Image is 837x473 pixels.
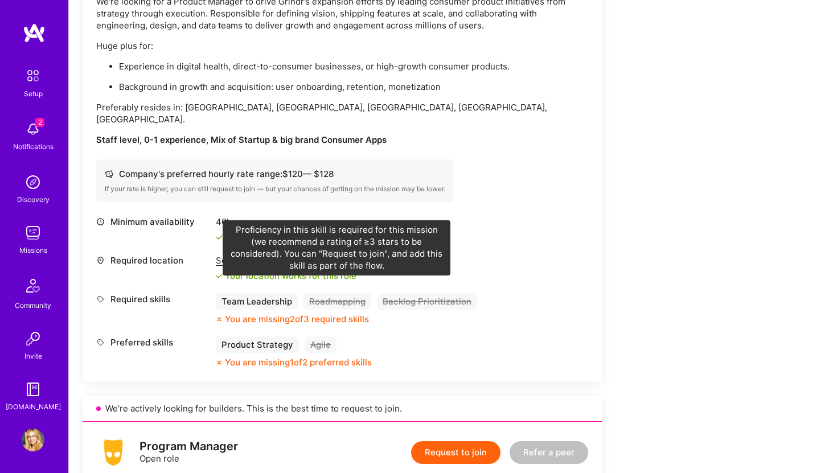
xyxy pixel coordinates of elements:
i: icon Cash [105,170,113,178]
div: Preferred skills [96,336,210,348]
div: Notifications [13,141,54,153]
img: User Avatar [22,429,44,451]
a: User Avatar [19,429,47,451]
strong: Staff level, 0-1 experience, Mix of Startup & big brand Consumer Apps [96,134,387,145]
div: Backlog Prioritization [377,293,477,310]
div: Team Leadership [216,293,298,310]
div: Invite [24,350,42,362]
div: See locations [216,254,356,266]
div: Discovery [17,194,50,205]
div: Company's preferred hourly rate range: $ 120 — $ 128 [105,168,445,180]
img: logo [23,23,46,43]
i: icon Tag [96,338,105,347]
i: icon Check [216,234,223,241]
i: icon Check [216,273,223,279]
div: If your rate is higher, you can still request to join — but your chances of getting on the missio... [105,184,445,194]
i: icon Location [96,256,105,265]
div: You are missing 2 of 3 required skills [225,313,369,325]
div: Product Strategy [216,336,299,353]
img: guide book [22,378,44,401]
div: Agile [305,336,337,353]
i: icon Clock [96,217,105,226]
p: Background in growth and acquisition: user onboarding, retention, monetization [119,81,588,93]
p: Huge plus for: [96,40,588,52]
img: teamwork [22,221,44,244]
img: bell [22,118,44,141]
button: Request to join [411,441,500,464]
div: Minimum availability [96,216,210,228]
img: discovery [22,171,44,194]
img: logo [96,435,130,470]
div: Community [15,299,51,311]
i: icon CloseOrange [216,359,223,366]
div: We’re actively looking for builders. This is the best time to request to join. [83,396,602,422]
div: 40 hours [216,216,369,228]
img: Community [19,272,47,299]
i: icon Tag [96,295,105,303]
div: Setup [24,88,43,100]
div: You're available 40 hours per week [216,231,369,243]
img: Invite [22,327,44,350]
div: Roadmapping [303,293,371,310]
p: Preferably resides in: [GEOGRAPHIC_DATA], [GEOGRAPHIC_DATA], [GEOGRAPHIC_DATA], [GEOGRAPHIC_DATA]... [96,101,588,125]
i: icon CloseOrange [216,316,223,323]
img: setup [21,64,45,88]
span: 2 [35,118,44,127]
div: Program Manager [139,441,238,453]
div: Your location works for this role [216,270,356,282]
button: Refer a peer [510,441,588,464]
div: [DOMAIN_NAME] [6,401,61,413]
div: Open role [139,441,238,464]
p: Experience in digital health, direct-to-consumer businesses, or high-growth consumer products. [119,60,588,72]
div: Missions [19,244,47,256]
div: You are missing 1 of 2 preferred skills [225,356,372,368]
div: Required location [96,254,210,266]
div: Required skills [96,293,210,305]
